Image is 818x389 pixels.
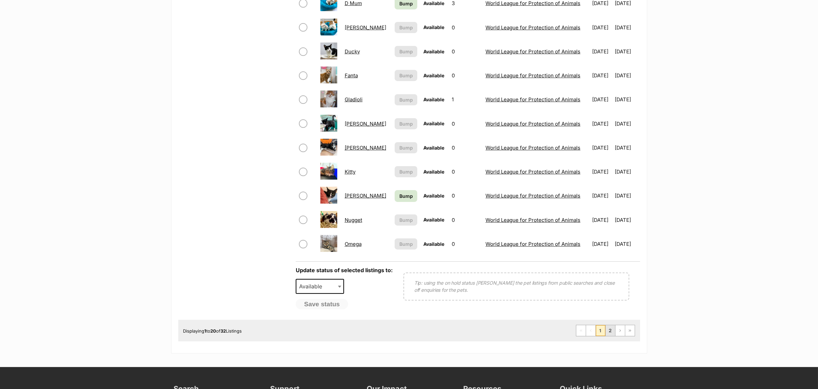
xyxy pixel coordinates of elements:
[615,160,639,183] td: [DATE]
[320,67,337,83] img: Fanta
[320,19,337,35] img: Donna
[615,184,639,207] td: [DATE]
[395,46,417,57] button: Bump
[320,115,337,132] img: Harry
[395,214,417,226] button: Bump
[423,241,444,247] span: Available
[485,24,580,31] a: World League for Protection of Animals
[589,88,614,111] td: [DATE]
[485,168,580,175] a: World League for Protection of Animals
[449,136,482,159] td: 0
[485,96,580,103] a: World League for Protection of Animals
[345,241,362,247] a: Omega
[625,325,635,336] a: Last page
[399,96,413,103] span: Bump
[221,328,226,334] strong: 32
[423,145,444,151] span: Available
[615,208,639,232] td: [DATE]
[395,166,417,177] button: Bump
[606,325,615,336] a: Page 2
[345,217,362,223] a: Nugget
[449,88,482,111] td: 1
[423,121,444,126] span: Available
[395,22,417,33] button: Bump
[296,299,348,310] button: Save status
[485,241,580,247] a: World League for Protection of Animals
[449,184,482,207] td: 0
[449,40,482,63] td: 0
[615,325,625,336] a: Next page
[596,325,605,336] span: Page 1
[615,136,639,159] td: [DATE]
[589,112,614,135] td: [DATE]
[615,112,639,135] td: [DATE]
[399,192,413,200] span: Bump
[345,24,386,31] a: [PERSON_NAME]
[423,97,444,102] span: Available
[485,72,580,79] a: World League for Protection of Animals
[395,190,417,202] a: Bump
[449,232,482,256] td: 0
[449,160,482,183] td: 0
[399,48,413,55] span: Bump
[399,120,413,127] span: Bump
[345,72,358,79] a: Fanta
[423,169,444,175] span: Available
[423,73,444,78] span: Available
[399,24,413,31] span: Bump
[395,94,417,105] button: Bump
[449,112,482,135] td: 0
[399,168,413,175] span: Bump
[395,238,417,250] button: Bump
[345,145,386,151] a: [PERSON_NAME]
[586,325,596,336] span: Previous page
[485,217,580,223] a: World League for Protection of Animals
[485,192,580,199] a: World League for Protection of Animals
[615,40,639,63] td: [DATE]
[589,232,614,256] td: [DATE]
[589,184,614,207] td: [DATE]
[615,232,639,256] td: [DATE]
[576,325,586,336] span: First page
[296,267,393,274] label: Update status of selected listings to:
[485,48,580,55] a: World League for Protection of Animals
[296,279,344,294] span: Available
[615,64,639,87] td: [DATE]
[589,136,614,159] td: [DATE]
[449,208,482,232] td: 0
[395,142,417,153] button: Bump
[399,216,413,224] span: Bump
[423,193,444,199] span: Available
[449,64,482,87] td: 0
[395,70,417,81] button: Bump
[589,160,614,183] td: [DATE]
[399,72,413,79] span: Bump
[449,16,482,39] td: 0
[589,16,614,39] td: [DATE]
[345,192,386,199] a: [PERSON_NAME]
[399,240,413,248] span: Bump
[414,279,618,293] p: Tip: using the on hold status [PERSON_NAME] the pet listings from public searches and close off e...
[615,88,639,111] td: [DATE]
[395,118,417,129] button: Bump
[211,328,216,334] strong: 20
[615,16,639,39] td: [DATE]
[589,208,614,232] td: [DATE]
[576,325,635,336] nav: Pagination
[423,49,444,54] span: Available
[423,0,444,6] span: Available
[423,24,444,30] span: Available
[205,328,207,334] strong: 1
[589,40,614,63] td: [DATE]
[345,48,360,55] a: Ducky
[589,64,614,87] td: [DATE]
[485,121,580,127] a: World League for Protection of Animals
[399,144,413,151] span: Bump
[345,168,355,175] a: Kitty
[485,145,580,151] a: World League for Protection of Animals
[345,96,363,103] a: Gladioli
[183,328,242,334] span: Displaying to of Listings
[345,121,386,127] a: [PERSON_NAME]
[423,217,444,223] span: Available
[296,282,329,291] span: Available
